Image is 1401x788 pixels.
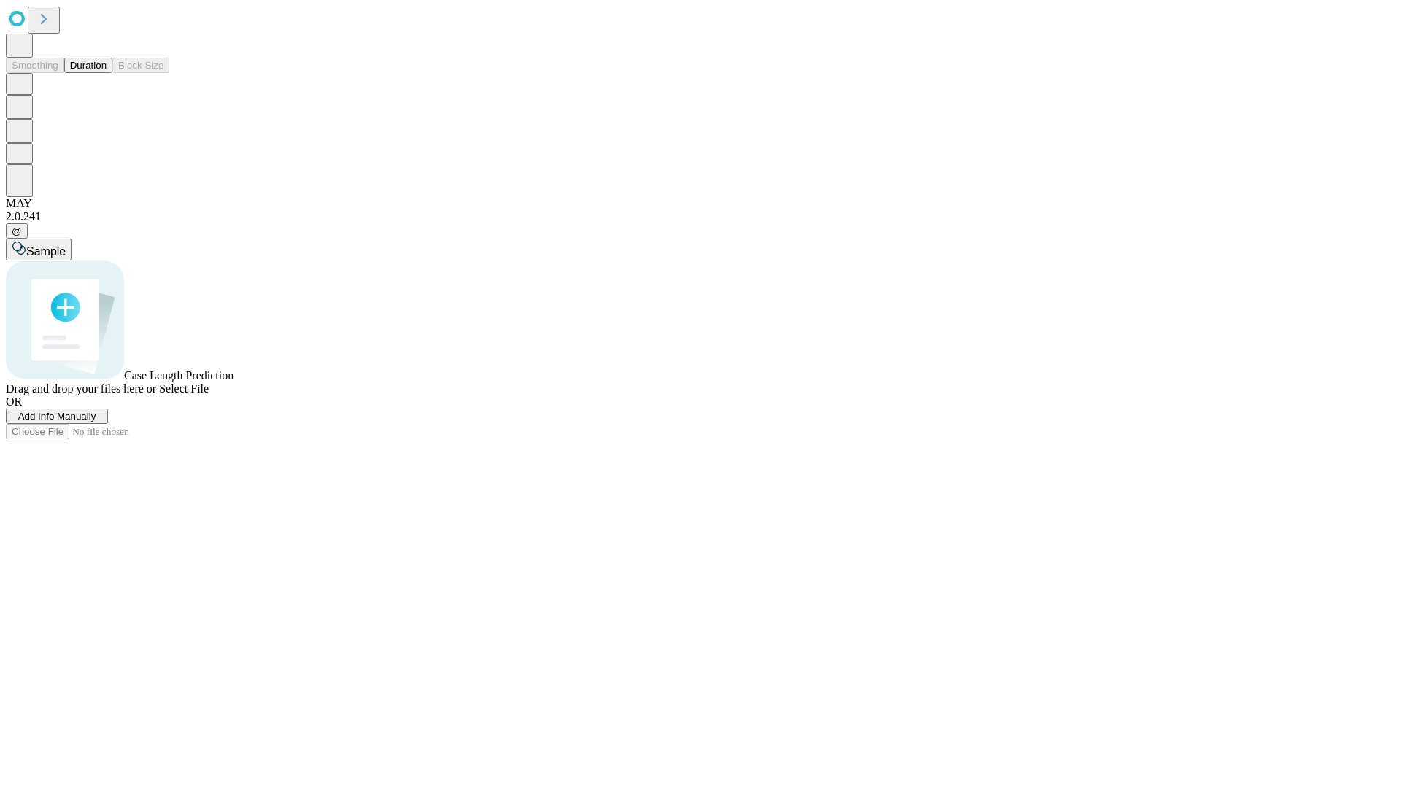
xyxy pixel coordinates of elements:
[112,58,169,73] button: Block Size
[6,382,156,395] span: Drag and drop your files here or
[6,395,22,408] span: OR
[64,58,112,73] button: Duration
[18,411,96,422] span: Add Info Manually
[6,210,1395,223] div: 2.0.241
[124,369,233,382] span: Case Length Prediction
[6,223,28,239] button: @
[159,382,209,395] span: Select File
[26,245,66,258] span: Sample
[12,225,22,236] span: @
[6,58,64,73] button: Smoothing
[6,239,72,260] button: Sample
[6,197,1395,210] div: MAY
[6,409,108,424] button: Add Info Manually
